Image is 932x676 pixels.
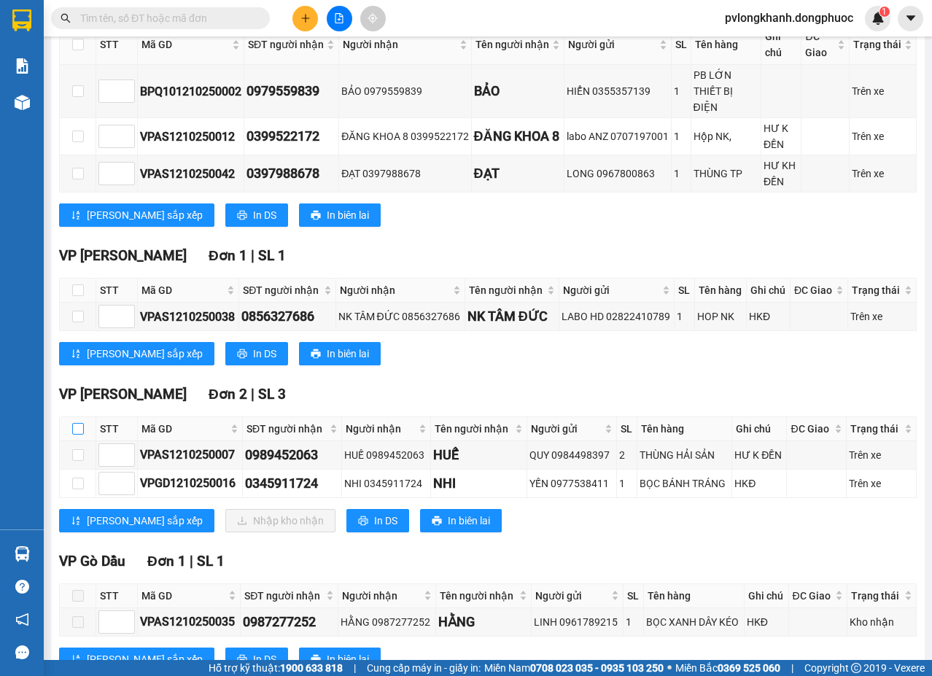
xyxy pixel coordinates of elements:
[311,349,321,360] span: printer
[438,612,529,632] div: HẰNG
[253,651,276,667] span: In DS
[327,651,369,667] span: In biên lai
[747,614,786,630] div: HKĐ
[241,306,333,327] div: 0856327686
[246,81,336,101] div: 0979559839
[440,588,516,604] span: Tên người nhận
[138,470,243,498] td: VPGD1210250016
[432,516,442,527] span: printer
[617,417,637,441] th: SL
[338,308,462,325] div: NK TÂM ĐỨC 0856327686
[115,44,201,62] span: 01 Võ Văn Truyện, KP.1, Phường 2
[646,614,742,630] div: BỌC XANH DÂY KÉO
[732,417,787,441] th: Ghi chú
[280,662,343,674] strong: 1900 633 818
[327,6,352,31] button: file-add
[209,386,247,403] span: Đơn 2
[341,128,468,144] div: ĐĂNG KHOA 8 0399522172
[567,83,669,99] div: HIỂN 0355357139
[299,342,381,365] button: printerIn biên lai
[87,513,203,529] span: [PERSON_NAME] sắp xếp
[243,282,320,298] span: SĐT người nhận
[433,473,525,494] div: NHI
[251,386,255,403] span: |
[299,648,381,671] button: printerIn biên lai
[675,279,694,303] th: SL
[747,279,791,303] th: Ghi chú
[849,475,914,492] div: Trên xe
[59,648,214,671] button: sort-ascending[PERSON_NAME] sắp xếp
[850,421,901,437] span: Trạng thái
[794,282,833,298] span: ĐC Giao
[340,282,450,298] span: Người nhận
[697,308,744,325] div: HOP NK
[358,516,368,527] span: printer
[61,13,71,23] span: search
[484,660,664,676] span: Miền Nam
[209,247,247,264] span: Đơn 1
[140,165,241,183] div: VPAS1210250042
[624,584,644,608] th: SL
[360,6,386,31] button: aim
[341,166,468,182] div: ĐẠT 0397988678
[851,588,901,604] span: Trạng thái
[4,106,89,114] span: In ngày:
[694,67,758,115] div: PB LỚN THIẾT BỊ ĐIỆN
[334,13,344,23] span: file-add
[436,608,532,637] td: HẰNG
[39,79,179,90] span: -----------------------------------------
[299,203,381,227] button: printerIn biên lai
[567,128,669,144] div: labo ANZ 0707197001
[237,349,247,360] span: printer
[59,386,187,403] span: VP [PERSON_NAME]
[253,207,276,223] span: In DS
[243,470,342,498] td: 0345911724
[626,614,641,630] div: 1
[71,654,81,666] span: sort-ascending
[851,663,861,673] span: copyright
[87,651,203,667] span: [PERSON_NAME] sắp xếp
[311,654,321,666] span: printer
[853,36,901,53] span: Trạng thái
[718,662,780,674] strong: 0369 525 060
[691,25,761,65] th: Tên hàng
[341,614,433,630] div: HẰNG 0987277252
[674,83,688,99] div: 1
[879,7,890,17] sup: 1
[904,12,917,25] span: caret-down
[141,588,225,604] span: Mã GD
[354,660,356,676] span: |
[344,447,428,463] div: HUẾ 0989452063
[141,421,228,437] span: Mã GD
[882,7,887,17] span: 1
[140,308,236,326] div: VPAS1210250038
[475,36,549,53] span: Tên người nhận
[431,470,528,498] td: NHI
[327,346,369,362] span: In biên lai
[96,279,138,303] th: STT
[244,118,339,155] td: 0399522172
[138,65,244,118] td: BPQ101210250002
[300,13,311,23] span: plus
[140,82,241,101] div: BPQ101210250002
[243,441,342,470] td: 0989452063
[898,6,923,31] button: caret-down
[852,166,914,182] div: Trên xe
[138,608,241,637] td: VPAS1210250035
[115,65,179,74] span: Hotline: 19001152
[59,342,214,365] button: sort-ascending[PERSON_NAME] sắp xếp
[850,614,914,630] div: Kho nhận
[852,128,914,144] div: Trên xe
[239,303,335,331] td: 0856327686
[850,308,914,325] div: Trên xe
[791,660,793,676] span: |
[849,447,914,463] div: Trên xe
[346,509,409,532] button: printerIn DS
[138,441,243,470] td: VPAS1210250007
[140,613,238,631] div: VPAS1210250035
[342,588,421,604] span: Người nhận
[96,584,138,608] th: STT
[674,166,688,182] div: 1
[749,308,788,325] div: HKĐ
[244,588,323,604] span: SĐT người nhận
